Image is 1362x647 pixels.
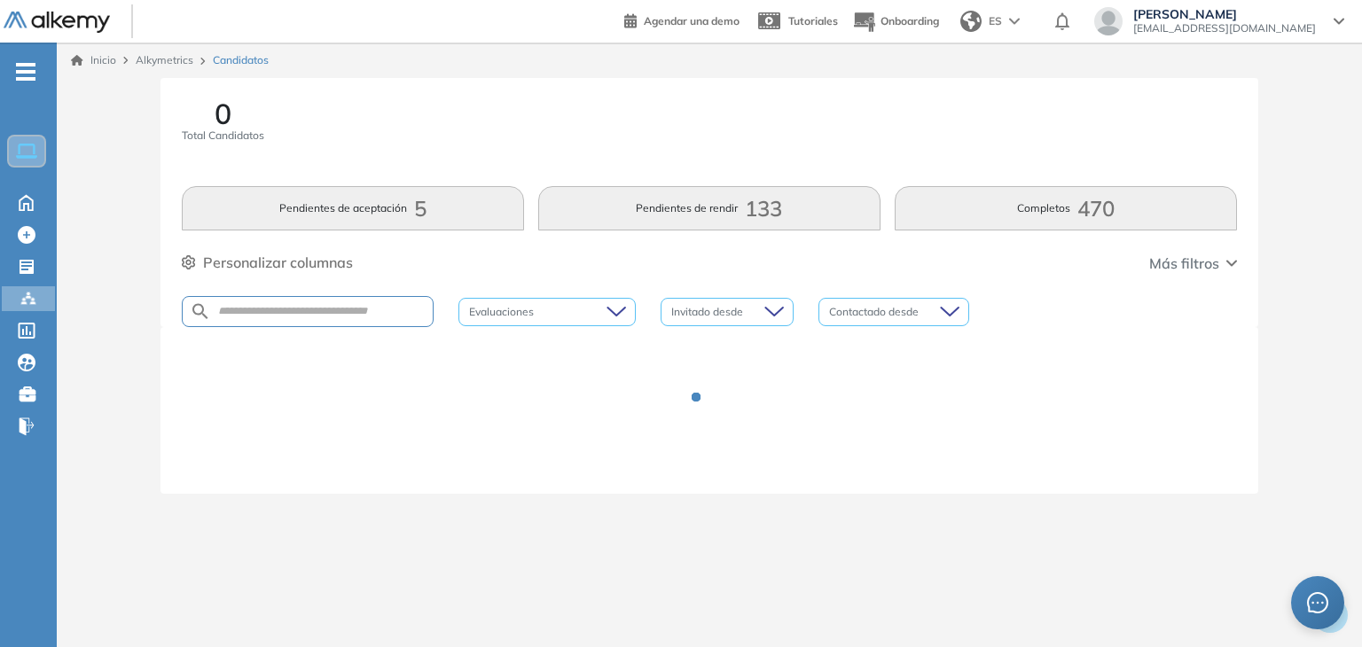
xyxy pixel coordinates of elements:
[4,12,110,34] img: Logo
[1009,18,1020,25] img: arrow
[203,252,353,273] span: Personalizar columnas
[788,14,838,27] span: Tutoriales
[136,53,193,66] span: Alkymetrics
[1133,21,1316,35] span: [EMAIL_ADDRESS][DOMAIN_NAME]
[895,186,1237,230] button: Completos470
[1149,253,1237,274] button: Más filtros
[71,52,116,68] a: Inicio
[1307,592,1328,613] span: message
[624,9,740,30] a: Agendar una demo
[190,300,211,323] img: SEARCH_ALT
[16,70,35,74] i: -
[852,3,939,41] button: Onboarding
[989,13,1002,29] span: ES
[1133,7,1316,21] span: [PERSON_NAME]
[182,186,524,230] button: Pendientes de aceptación5
[881,14,939,27] span: Onboarding
[960,11,982,32] img: world
[215,99,231,128] span: 0
[182,128,264,144] span: Total Candidatos
[213,52,269,68] span: Candidatos
[182,252,353,273] button: Personalizar columnas
[644,14,740,27] span: Agendar una demo
[1149,253,1219,274] span: Más filtros
[538,186,881,230] button: Pendientes de rendir133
